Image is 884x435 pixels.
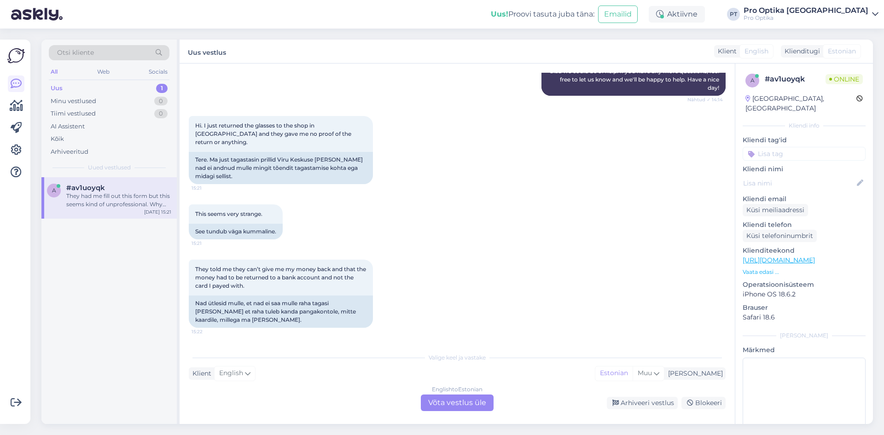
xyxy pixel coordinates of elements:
[744,14,868,22] div: Pro Optika
[714,46,737,56] div: Klient
[189,369,211,378] div: Klient
[743,135,866,145] p: Kliendi tag'id
[743,220,866,230] p: Kliendi telefon
[51,147,88,157] div: Arhiveeritud
[51,122,85,131] div: AI Assistent
[664,369,723,378] div: [PERSON_NAME]
[51,84,63,93] div: Uus
[750,77,755,84] span: a
[192,240,226,247] span: 15:21
[541,64,726,96] div: Glad we could be of help. If you have any more questions, feel free to let us know and we'll be h...
[491,10,508,18] b: Uus!
[7,47,25,64] img: Askly Logo
[743,256,815,264] a: [URL][DOMAIN_NAME]
[192,328,226,335] span: 15:22
[192,185,226,191] span: 15:21
[743,345,866,355] p: Märkmed
[156,84,168,93] div: 1
[66,192,171,209] div: They had me fill out this form but this seems kind of unprofessional. Why can’t they give me the ...
[52,187,56,194] span: a
[147,66,169,78] div: Socials
[744,46,768,56] span: English
[144,209,171,215] div: [DATE] 15:21
[219,368,243,378] span: English
[826,74,863,84] span: Online
[51,109,96,118] div: Tiimi vestlused
[765,74,826,85] div: # av1uoyqk
[638,369,652,377] span: Muu
[687,96,723,103] span: Nähtud ✓ 14:14
[727,8,740,21] div: PT
[743,164,866,174] p: Kliendi nimi
[744,7,868,14] div: Pro Optika [GEOGRAPHIC_DATA]
[743,122,866,130] div: Kliendi info
[681,397,726,409] div: Blokeeri
[743,178,855,188] input: Lisa nimi
[195,210,262,217] span: This seems very strange.
[598,6,638,23] button: Emailid
[743,331,866,340] div: [PERSON_NAME]
[743,290,866,299] p: iPhone OS 18.6.2
[51,97,96,106] div: Minu vestlused
[88,163,131,172] span: Uued vestlused
[743,204,808,216] div: Küsi meiliaadressi
[189,152,373,184] div: Tere. Ma just tagastasin prillid Viru Keskuse [PERSON_NAME] nad ei andnud mulle mingit tõendit ta...
[188,45,226,58] label: Uus vestlus
[154,109,168,118] div: 0
[189,224,283,239] div: See tundub väga kummaline.
[828,46,856,56] span: Estonian
[432,385,483,394] div: English to Estonian
[154,97,168,106] div: 0
[743,280,866,290] p: Operatsioonisüsteem
[595,366,633,380] div: Estonian
[744,7,878,22] a: Pro Optika [GEOGRAPHIC_DATA]Pro Optika
[743,147,866,161] input: Lisa tag
[491,9,594,20] div: Proovi tasuta juba täna:
[66,184,105,192] span: #av1uoyqk
[51,134,64,144] div: Kõik
[95,66,111,78] div: Web
[195,122,353,145] span: Hi. I just returned the glasses to the shop in [GEOGRAPHIC_DATA] and they gave me no proof of the...
[649,6,705,23] div: Aktiivne
[189,354,726,362] div: Valige keel ja vastake
[195,266,367,289] span: They told me they can’t give me my money back and that the money had to be returned to a bank acc...
[743,246,866,255] p: Klienditeekond
[57,48,94,58] span: Otsi kliente
[743,268,866,276] p: Vaata edasi ...
[421,394,494,411] div: Võta vestlus üle
[743,194,866,204] p: Kliendi email
[745,94,856,113] div: [GEOGRAPHIC_DATA], [GEOGRAPHIC_DATA]
[743,230,817,242] div: Küsi telefoninumbrit
[743,303,866,313] p: Brauser
[781,46,820,56] div: Klienditugi
[49,66,59,78] div: All
[607,397,678,409] div: Arhiveeri vestlus
[743,313,866,322] p: Safari 18.6
[189,296,373,328] div: Nad ütlesid mulle, et nad ei saa mulle raha tagasi [PERSON_NAME] et raha tuleb kanda pangakontole...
